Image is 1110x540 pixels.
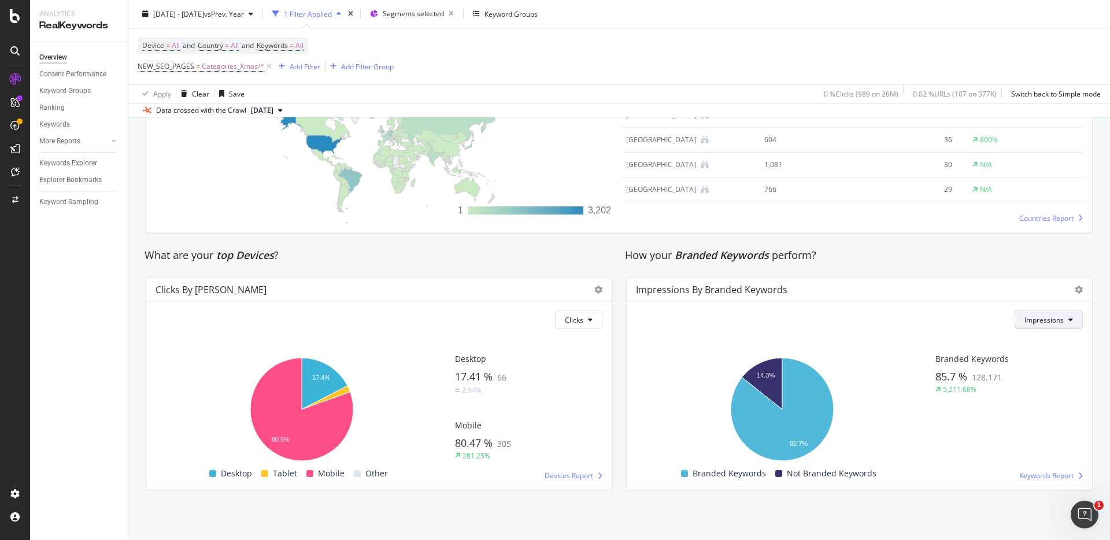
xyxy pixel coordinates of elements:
[257,40,288,50] span: Keywords
[183,40,195,50] span: and
[39,135,108,147] a: More Reports
[172,38,180,54] span: All
[857,135,952,145] div: 36
[231,38,239,54] span: All
[39,174,120,186] a: Explorer Bookmarks
[468,5,542,23] button: Keyword Groups
[295,38,304,54] span: All
[1019,471,1083,480] a: Keywords Report
[198,40,223,50] span: Country
[176,84,209,103] button: Clear
[824,88,898,98] div: 0 % Clicks ( 989 on 26M )
[39,51,120,64] a: Overview
[545,471,602,480] a: Devices Report
[242,40,254,50] span: and
[943,384,976,394] div: 5,211.68%
[857,160,952,170] div: 30
[365,5,458,23] button: Segments selected
[290,61,320,71] div: Add Filter
[39,102,120,114] a: Ranking
[383,9,444,19] span: Segments selected
[216,248,274,262] span: top Devices
[972,372,1002,383] span: 128,171
[39,102,65,114] div: Ranking
[318,467,345,480] span: Mobile
[221,467,252,480] span: Desktop
[156,105,246,116] div: Data crossed with the Crawl
[39,119,70,131] div: Keywords
[39,119,120,131] a: Keywords
[980,160,992,170] div: N/A
[455,420,482,431] span: Mobile
[39,157,97,169] div: Keywords Explorer
[1015,310,1083,329] button: Impressions
[325,60,394,73] button: Add Filter Group
[138,61,194,71] span: NEW_SEO_PAGES
[1071,501,1098,528] iframe: Intercom live chat
[39,196,120,208] a: Keyword Sampling
[1024,315,1064,325] span: Impressions
[138,84,171,103] button: Apply
[196,61,200,71] span: =
[455,436,493,450] span: 80.47 %
[555,310,602,329] button: Clicks
[545,471,593,480] span: Devices Report
[251,105,273,116] span: 2025 Jan. 29th
[39,135,80,147] div: More Reports
[153,88,171,98] div: Apply
[246,103,287,117] button: [DATE]
[857,184,952,195] div: 29
[274,60,320,73] button: Add Filter
[565,315,583,325] span: Clicks
[156,352,447,467] svg: A chart.
[142,40,164,50] span: Device
[39,196,98,208] div: Keyword Sampling
[980,184,992,195] div: N/A
[626,135,696,145] div: France
[166,40,170,50] span: =
[1019,213,1083,223] a: Countries Report
[588,204,611,217] div: 3,202
[39,85,120,97] a: Keyword Groups
[39,19,119,32] div: RealKeywords
[458,204,463,217] div: 1
[341,61,394,71] div: Add Filter Group
[1011,88,1101,98] div: Switch back to Simple mode
[39,9,119,19] div: Analytics
[675,248,769,262] span: Branded Keywords
[455,353,486,364] span: Desktop
[156,284,267,295] div: Clicks by [PERSON_NAME]
[626,160,696,170] div: Germany
[913,88,997,98] div: 0.02 % URLs ( 107 on 377K )
[1019,471,1074,480] span: Keywords Report
[273,467,297,480] span: Tablet
[365,467,388,480] span: Other
[764,160,839,170] div: 1,081
[1094,501,1104,510] span: 1
[225,40,229,50] span: =
[757,372,775,379] text: 14.3%
[980,135,998,145] div: 800%
[39,68,120,80] a: Content Performance
[462,451,490,461] div: 281.25%
[145,248,613,263] div: What are your ?
[204,9,244,19] span: vs Prev. Year
[764,184,839,195] div: 766
[787,467,876,480] span: Not Branded Keywords
[462,385,482,395] div: 2.94%
[935,369,967,383] span: 85.7 %
[202,58,264,75] span: Categories_Xmas/*
[636,352,928,467] svg: A chart.
[626,184,696,195] div: Italy
[229,88,245,98] div: Save
[1019,213,1074,223] span: Countries Report
[935,353,1009,364] span: Branded Keywords
[455,389,460,392] img: Equal
[272,436,290,443] text: 80.5%
[138,5,258,23] button: [DATE] - [DATE]vsPrev. Year
[39,85,91,97] div: Keyword Groups
[39,174,102,186] div: Explorer Bookmarks
[790,439,808,446] text: 85.7%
